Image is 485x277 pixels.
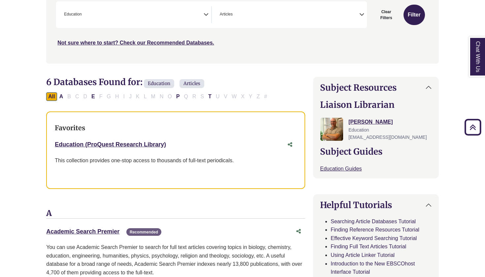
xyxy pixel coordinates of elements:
a: Using Article Linker Tutorial [331,252,395,258]
a: Effective Keyword Searching Tutorial [331,235,417,241]
a: Education (ProQuest Research Library) [55,141,166,148]
span: 6 Databases Found for: [46,77,143,87]
button: Filter Results E [89,92,97,101]
button: Share this database [283,138,297,151]
span: Articles [179,79,204,88]
button: Filter Results A [57,92,65,101]
button: Subject Resources [313,77,438,98]
a: Back to Top [462,123,483,132]
p: You can use Academic Search Premier to search for full text articles covering topics in biology, ... [46,243,305,277]
button: Submit for Search Results [404,5,425,25]
a: Not sure where to start? Check our Recommended Databases. [57,40,214,46]
button: Filter Results T [206,92,213,101]
h3: Favorites [55,124,297,132]
span: [EMAIL_ADDRESS][DOMAIN_NAME] [348,135,427,140]
img: Nathan Farley [320,118,343,141]
a: Education Guides [320,166,362,171]
button: Clear Filters [371,5,402,25]
button: Filter Results P [174,92,182,101]
p: This collection provides one-stop access to thousands of full-text periodicals. [55,156,297,165]
li: Articles [217,11,233,17]
li: Education [61,11,81,17]
div: Alpha-list to filter by first letter of database name [46,93,270,99]
a: Finding Full Text Articles Tutorial [331,244,406,249]
span: Recommended [126,228,161,236]
a: Finding Reference Resources Tutorial [331,227,419,232]
h3: A [46,209,305,219]
button: Share this database [292,225,305,238]
textarea: Search [83,13,86,18]
span: Articles [220,11,233,17]
button: Helpful Tutorials [313,195,438,215]
span: Education [64,11,81,17]
a: Introduction to the New EBSCOhost Interface Tutorial [331,261,415,275]
a: Searching Article Databases Tutorial [331,219,416,224]
span: Education [348,127,369,133]
a: Academic Search Premier [46,228,119,235]
a: [PERSON_NAME] [348,119,393,125]
button: All [46,92,57,101]
h2: Liaison Librarian [320,100,432,110]
textarea: Search [234,13,237,18]
span: Education [144,79,174,88]
h2: Subject Guides [320,146,432,157]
